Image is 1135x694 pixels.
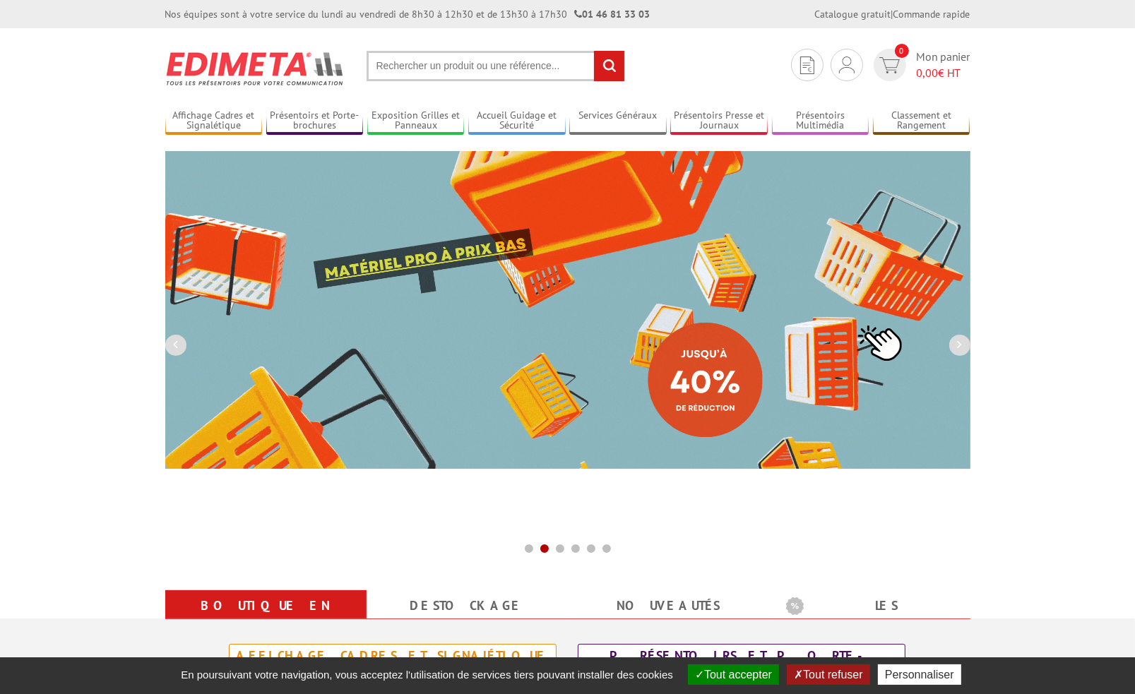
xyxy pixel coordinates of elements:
a: Destockage [384,593,551,618]
a: Exposition Grilles et Panneaux [367,109,465,133]
a: Présentoirs Presse et Journaux [670,109,768,133]
span: Mon panier [917,49,970,81]
div: | [815,7,970,21]
a: Affichage Cadres et Signalétique [165,109,263,133]
img: devis rapide [800,56,814,74]
img: devis rapide [839,56,855,73]
a: Commande rapide [893,8,970,20]
a: nouveautés [585,593,752,618]
input: rechercher [594,51,624,81]
a: Présentoirs et Porte-brochures [266,109,364,133]
input: Rechercher un produit ou une référence... [367,51,625,81]
span: En poursuivant votre navigation, vous acceptez l'utilisation de services tiers pouvant installer ... [174,669,680,681]
div: Affichage Cadres et Signalétique [233,648,552,664]
a: Boutique en ligne [182,593,350,644]
div: Présentoirs et Porte-brochures [582,648,901,679]
a: Services Généraux [569,109,667,133]
div: Nos équipes sont à votre service du lundi au vendredi de 8h30 à 12h30 et de 13h30 à 17h30 [165,7,650,21]
button: Tout refuser [787,664,869,685]
img: devis rapide [879,57,900,73]
a: Classement et Rangement [873,109,970,133]
b: Les promotions [786,593,963,621]
button: Tout accepter [688,664,779,685]
span: € HT [917,65,970,81]
a: Catalogue gratuit [815,8,891,20]
img: Présentoir, panneau, stand - Edimeta - PLV, affichage, mobilier bureau, entreprise [165,42,345,95]
a: Les promotions [786,593,953,644]
button: Personnaliser (fenêtre modale) [878,664,961,685]
a: Accueil Guidage et Sécurité [468,109,566,133]
span: 0 [895,44,909,58]
span: 0,00 [917,66,939,80]
a: Présentoirs Multimédia [772,109,869,133]
a: devis rapide 0 Mon panier 0,00€ HT [870,49,970,81]
strong: 01 46 81 33 03 [575,8,650,20]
